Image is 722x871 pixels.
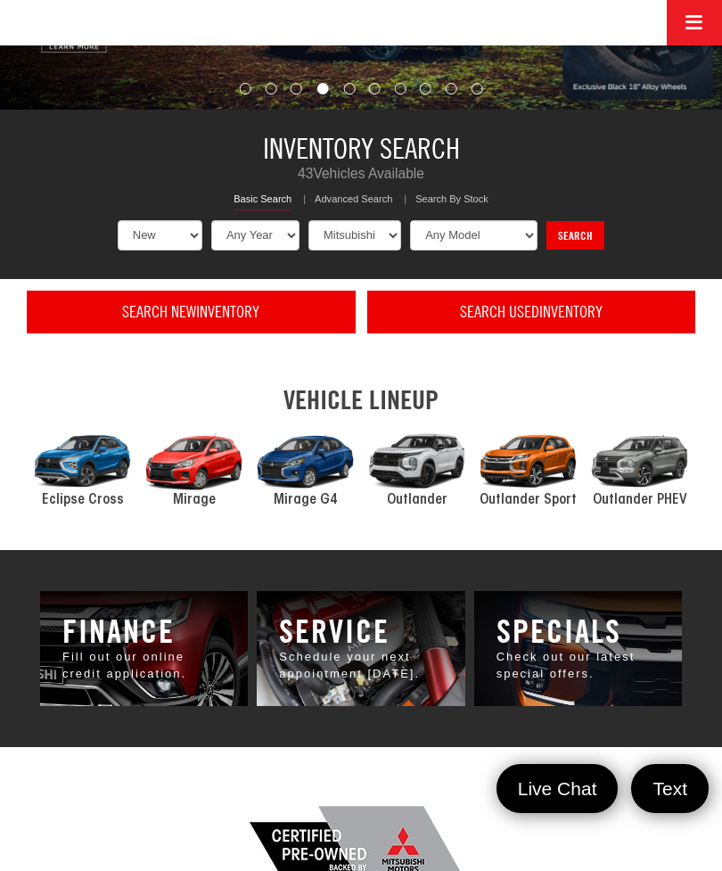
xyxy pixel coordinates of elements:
a: Search NewInventory [27,291,356,333]
a: 2024 Mitsubishi Outlander Outlander [361,423,472,510]
a: Search [546,221,604,251]
p: Vehicles Available [40,164,682,184]
span: Text [644,777,696,801]
h3: Finance [62,613,226,649]
p: Fill out our online credit application. [62,649,226,682]
a: 2024 Mitsubishi Outlander PHEV Outlander PHEV [584,423,695,510]
h3: Service [279,613,442,649]
div: 2024 Mitsubishi Outlander Sport [472,423,584,498]
select: Choose Model from the dropdown [410,220,537,251]
span: Mirage G4 [274,493,338,507]
select: Choose Year from the dropdown [211,220,299,251]
span: Live Chat [509,777,606,801]
div: 2024 Mitsubishi Eclipse Cross [27,423,138,498]
h4: Search Used [379,303,685,321]
a: Royal Mitsubishi | Baton Rouge, LA Royal Mitsubishi | Baton Rouge, LA Royal Mitsubishi | Baton Ro... [257,591,464,706]
a: Advanced Search [315,193,392,210]
p: Check out our latest special offers. [496,649,660,682]
span: Outlander [387,493,447,507]
h3: Specials [496,613,660,649]
h4: Search New [38,303,344,321]
div: 2024 Mitsubishi Outlander [361,423,472,498]
a: 2024 Mitsubishi Outlander Sport Outlander Sport [472,423,584,510]
select: Choose Vehicle Condition from the dropdown [118,220,202,251]
a: Royal Mitsubishi | Baton Rouge, LA Royal Mitsubishi | Baton Rouge, LA Royal Mitsubishi | Baton Ro... [40,591,248,706]
div: 2024 Mitsubishi Mirage G4 [250,423,361,498]
a: Text [631,764,709,813]
a: Basic Search [234,193,291,210]
a: 2024 Mitsubishi Mirage Mirage [138,423,250,510]
p: Schedule your next appointment [DATE]. [279,649,442,682]
span: Inventory [539,302,603,321]
span: Inventory [196,302,259,321]
span: Outlander Sport [480,493,577,507]
a: Search By Stock [415,193,488,210]
span: Outlander PHEV [593,493,687,507]
div: 2024 Mitsubishi Mirage [138,423,250,498]
h2: VEHICLE LINEUP [27,385,695,415]
a: Search UsedInventory [367,291,696,333]
select: Choose Make from the dropdown [308,220,401,251]
a: 2024 Mitsubishi Mirage G4 Mirage G4 [250,423,361,510]
span: Eclipse Cross [42,493,124,507]
a: Live Chat [496,764,619,813]
a: 2024 Mitsubishi Eclipse Cross Eclipse Cross [27,423,138,510]
span: Mirage [173,493,216,507]
div: 2024 Mitsubishi Outlander PHEV [584,423,695,498]
span: 43 [298,166,313,181]
h3: Inventory Search [40,133,682,164]
a: Royal Mitsubishi | Baton Rouge, LA Royal Mitsubishi | Baton Rouge, LA Royal Mitsubishi | Baton Ro... [474,591,682,706]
